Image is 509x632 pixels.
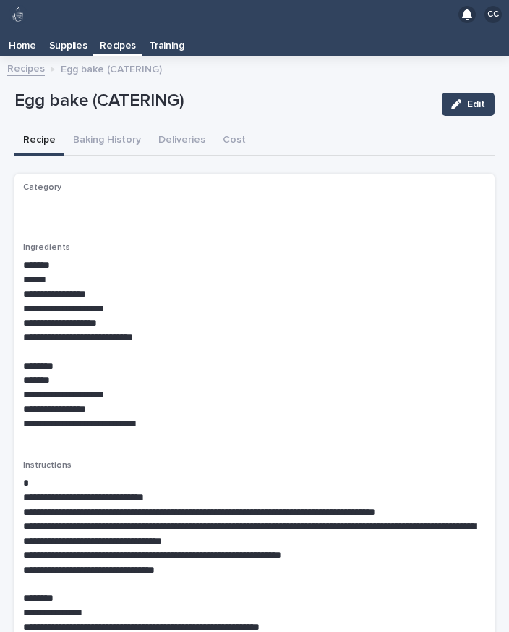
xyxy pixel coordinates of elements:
[23,183,61,192] span: Category
[14,126,64,156] button: Recipe
[23,243,70,252] span: Ingredients
[214,126,254,156] button: Cost
[23,198,486,214] p: -
[467,99,485,109] span: Edit
[64,126,150,156] button: Baking History
[9,29,36,52] p: Home
[61,60,162,76] p: Egg bake (CATERING)
[9,5,27,24] img: 80hjoBaRqlyywVK24fQd
[100,29,136,52] p: Recipes
[23,461,72,470] span: Instructions
[149,29,184,52] p: Training
[484,6,502,23] div: CC
[2,29,43,56] a: Home
[93,29,142,54] a: Recipes
[142,29,191,56] a: Training
[14,90,430,111] p: Egg bake (CATERING)
[7,59,45,76] a: Recipes
[442,93,495,116] button: Edit
[43,29,94,56] a: Supplies
[49,29,87,52] p: Supplies
[150,126,214,156] button: Deliveries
